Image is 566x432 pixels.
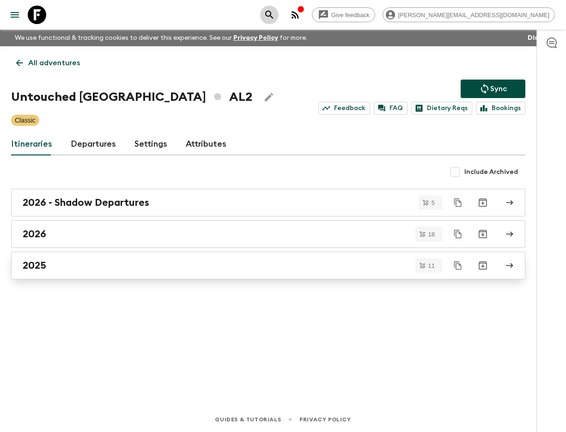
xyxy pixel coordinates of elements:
p: We use functional & tracking cookies to deliver this experience. See our for more. [11,30,311,46]
span: Give feedback [326,12,375,19]
a: Settings [134,133,167,155]
a: Privacy Policy [299,414,351,425]
span: 5 [426,200,440,206]
button: Archive [474,256,492,275]
div: [PERSON_NAME][EMAIL_ADDRESS][DOMAIN_NAME] [383,7,555,22]
a: 2026 - Shadow Departures [11,189,525,216]
a: Departures [71,133,116,155]
p: Classic [15,116,36,125]
button: Duplicate [450,194,466,211]
a: Bookings [476,102,525,115]
a: Feedback [318,102,370,115]
a: Guides & Tutorials [215,414,281,425]
span: 18 [423,231,440,237]
a: FAQ [374,102,408,115]
button: Edit Adventure Title [260,88,278,106]
button: Sync adventure departures to the booking engine [461,80,525,98]
span: Include Archived [464,167,518,177]
h2: 2026 - Shadow Departures [23,197,149,209]
h1: Untouched [GEOGRAPHIC_DATA] AL2 [11,88,252,106]
h2: 2025 [23,259,46,272]
span: 11 [423,263,440,269]
button: search adventures [260,6,279,24]
button: menu [6,6,24,24]
a: Attributes [186,133,226,155]
a: Itineraries [11,133,52,155]
span: [PERSON_NAME][EMAIL_ADDRESS][DOMAIN_NAME] [393,12,554,19]
p: All adventures [28,57,80,68]
a: Give feedback [312,7,375,22]
a: Privacy Policy [233,35,278,41]
button: Dismiss [525,31,555,44]
h2: 2026 [23,228,46,240]
a: All adventures [11,54,85,72]
p: Sync [490,83,507,94]
a: 2026 [11,220,525,248]
button: Duplicate [450,226,466,242]
button: Duplicate [450,257,466,274]
a: 2025 [11,252,525,279]
button: Archive [474,225,492,243]
button: Archive [474,193,492,212]
a: Dietary Reqs [411,102,472,115]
